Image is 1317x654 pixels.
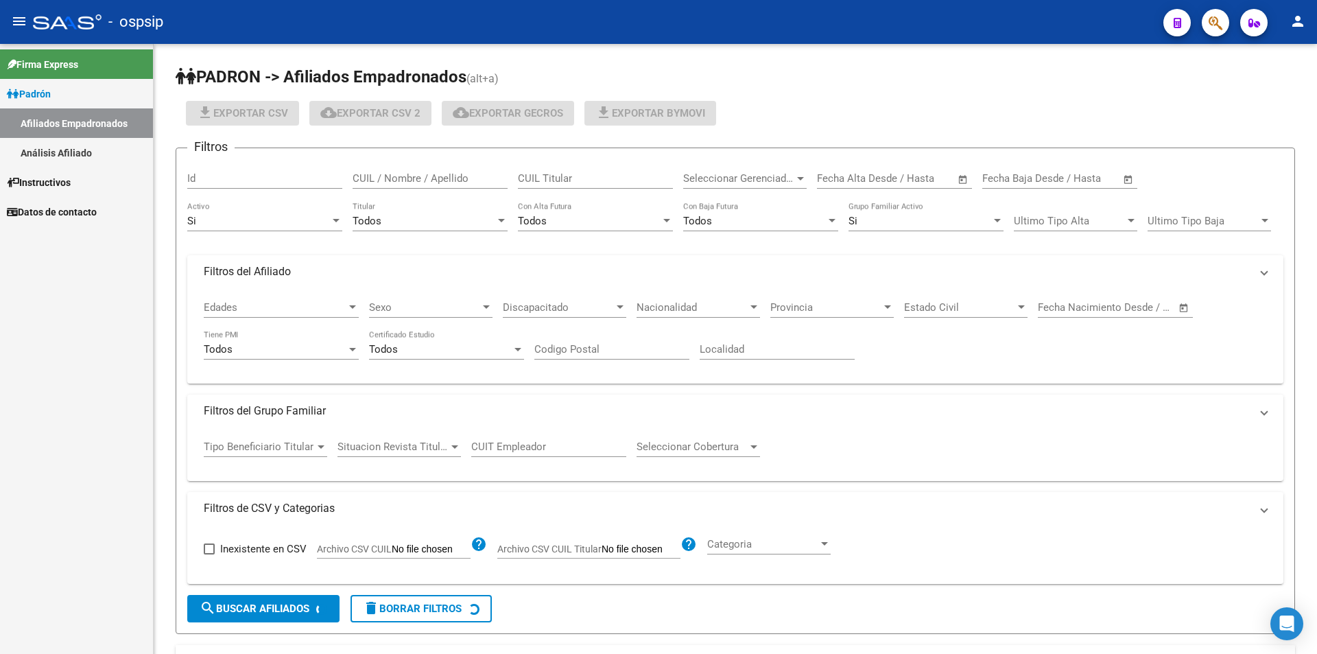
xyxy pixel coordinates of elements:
[220,541,307,557] span: Inexistente en CSV
[904,301,1015,314] span: Estado Civil
[197,104,213,121] mat-icon: file_download
[200,603,309,615] span: Buscar Afiliados
[363,600,379,616] mat-icon: delete
[187,492,1283,525] mat-expansion-panel-header: Filtros de CSV y Categorias
[683,172,794,185] span: Seleccionar Gerenciador
[471,536,487,552] mat-icon: help
[369,343,398,355] span: Todos
[7,205,97,220] span: Datos de contacto
[186,101,299,126] button: Exportar CSV
[453,107,563,119] span: Exportar GECROS
[637,441,748,453] span: Seleccionar Cobertura
[595,107,705,119] span: Exportar Bymovi
[7,175,71,190] span: Instructivos
[187,137,235,156] h3: Filtros
[595,104,612,121] mat-icon: file_download
[1176,300,1192,316] button: Open calendar
[176,67,466,86] span: PADRON -> Afiliados Empadronados
[1270,607,1303,640] div: Open Intercom Messenger
[204,343,233,355] span: Todos
[187,395,1283,428] mat-expansion-panel-header: Filtros del Grupo Familiar
[503,301,614,314] span: Discapacitado
[187,525,1283,584] div: Filtros de CSV y Categorias
[204,264,1250,279] mat-panel-title: Filtros del Afiliado
[369,301,480,314] span: Sexo
[309,101,431,126] button: Exportar CSV 2
[392,544,471,556] input: Archivo CSV CUIL
[197,107,288,119] span: Exportar CSV
[204,501,1250,516] mat-panel-title: Filtros de CSV y Categorias
[200,600,216,616] mat-icon: search
[337,441,449,453] span: Situacion Revista Titular
[680,536,697,552] mat-icon: help
[320,104,337,121] mat-icon: cloud_download
[584,101,716,126] button: Exportar Bymovi
[204,301,346,314] span: Edades
[982,172,1027,185] input: Start date
[187,428,1283,481] div: Filtros del Grupo Familiar
[204,441,315,453] span: Tipo Beneficiario Titular
[849,215,857,227] span: Si
[1290,13,1306,30] mat-icon: person
[7,86,51,102] span: Padrón
[108,7,163,37] span: - ospsip
[353,215,381,227] span: Todos
[187,595,340,622] button: Buscar Afiliados
[363,603,462,615] span: Borrar Filtros
[1095,301,1161,314] input: End date
[204,404,1250,419] mat-panel-title: Filtros del Grupo Familiar
[351,595,492,622] button: Borrar Filtros
[497,544,602,554] span: Archivo CSV CUIL Titular
[874,172,940,185] input: End date
[1121,172,1137,187] button: Open calendar
[602,544,680,556] input: Archivo CSV CUIL Titular
[770,301,881,314] span: Provincia
[518,215,547,227] span: Todos
[956,172,971,187] button: Open calendar
[11,13,27,30] mat-icon: menu
[683,215,712,227] span: Todos
[1039,172,1106,185] input: End date
[187,288,1283,384] div: Filtros del Afiliado
[466,72,499,85] span: (alt+a)
[7,57,78,72] span: Firma Express
[320,107,420,119] span: Exportar CSV 2
[187,255,1283,288] mat-expansion-panel-header: Filtros del Afiliado
[317,544,392,554] span: Archivo CSV CUIL
[187,215,196,227] span: Si
[817,172,862,185] input: Start date
[1148,215,1259,227] span: Ultimo Tipo Baja
[1014,215,1125,227] span: Ultimo Tipo Alta
[1038,301,1082,314] input: Start date
[442,101,574,126] button: Exportar GECROS
[707,538,818,550] span: Categoria
[637,301,748,314] span: Nacionalidad
[453,104,469,121] mat-icon: cloud_download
